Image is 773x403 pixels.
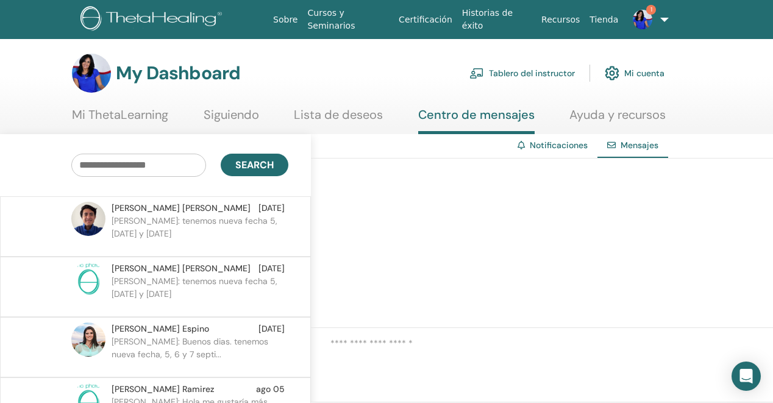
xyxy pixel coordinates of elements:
[258,202,285,215] span: [DATE]
[258,323,285,335] span: [DATE]
[116,62,240,84] h3: My Dashboard
[457,2,536,37] a: Historias de éxito
[204,107,259,131] a: Siguiendo
[585,9,623,31] a: Tienda
[394,9,457,31] a: Certificación
[72,54,111,93] img: default.jpg
[256,383,285,396] span: ago 05
[112,202,251,215] span: [PERSON_NAME] [PERSON_NAME]
[235,159,274,171] span: Search
[80,6,226,34] img: logo.png
[536,9,585,31] a: Recursos
[418,107,535,134] a: Centro de mensajes
[294,107,383,131] a: Lista de deseos
[633,10,652,29] img: default.jpg
[71,202,105,236] img: default.jpg
[112,323,209,335] span: [PERSON_NAME] Espino
[71,262,105,296] img: no-photo.png
[112,383,215,396] span: [PERSON_NAME] Ramirez
[530,140,588,151] a: Notificaciones
[71,323,105,357] img: default.jpg
[469,60,575,87] a: Tablero del instructor
[646,5,656,15] span: 1
[258,262,285,275] span: [DATE]
[732,362,761,391] div: Open Intercom Messenger
[605,60,664,87] a: Mi cuenta
[302,2,394,37] a: Cursos y Seminarios
[621,140,658,151] span: Mensajes
[221,154,288,176] button: Search
[112,275,288,312] p: [PERSON_NAME]: tenemos nueva fecha 5, [DATE] y [DATE]
[268,9,302,31] a: Sobre
[605,63,619,84] img: cog.svg
[112,335,288,372] p: [PERSON_NAME]: Buenos dias. tenemos nueva fecha, 5, 6 y 7 septi...
[72,107,168,131] a: Mi ThetaLearning
[112,262,251,275] span: [PERSON_NAME] [PERSON_NAME]
[112,215,288,251] p: [PERSON_NAME]: tenemos nueva fecha 5, [DATE] y [DATE]
[569,107,666,131] a: Ayuda y recursos
[469,68,484,79] img: chalkboard-teacher.svg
